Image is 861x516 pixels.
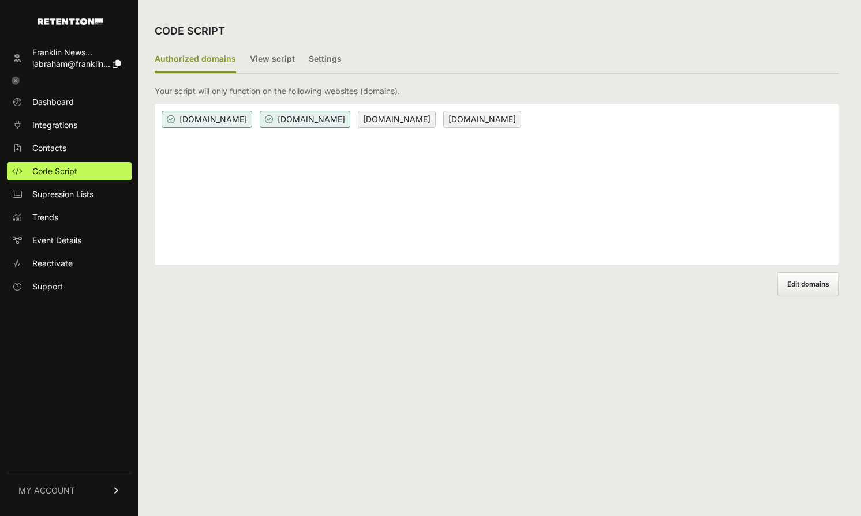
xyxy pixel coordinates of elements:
[32,235,81,246] span: Event Details
[18,485,75,496] span: MY ACCOUNT
[260,111,350,128] span: [DOMAIN_NAME]
[7,93,132,111] a: Dashboard
[32,47,121,58] div: Franklin News...
[7,139,132,157] a: Contacts
[7,185,132,204] a: Supression Lists
[155,23,225,39] h2: CODE SCRIPT
[155,85,400,97] p: Your script will only function on the following websites (domains).
[32,281,63,292] span: Support
[32,96,74,108] span: Dashboard
[7,208,132,227] a: Trends
[7,162,132,180] a: Code Script
[7,254,132,273] a: Reactivate
[7,43,132,73] a: Franklin News... labraham@franklin...
[32,142,66,154] span: Contacts
[32,119,77,131] span: Integrations
[443,111,521,128] span: [DOMAIN_NAME]
[32,165,77,177] span: Code Script
[7,473,132,508] a: MY ACCOUNT
[309,46,342,73] label: Settings
[32,258,73,269] span: Reactivate
[38,18,103,25] img: Retention.com
[787,280,829,288] span: Edit domains
[162,111,252,128] span: [DOMAIN_NAME]
[32,189,93,200] span: Supression Lists
[358,111,436,128] span: [DOMAIN_NAME]
[32,212,58,223] span: Trends
[7,231,132,250] a: Event Details
[32,59,110,69] span: labraham@franklin...
[250,46,295,73] label: View script
[155,46,236,73] label: Authorized domains
[7,116,132,134] a: Integrations
[7,277,132,296] a: Support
